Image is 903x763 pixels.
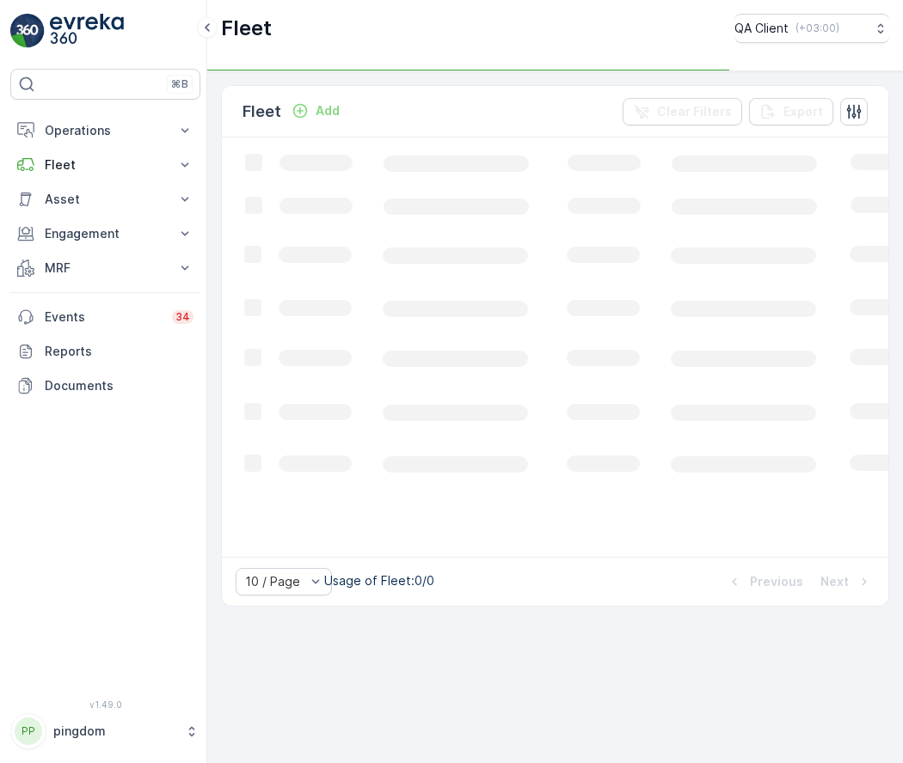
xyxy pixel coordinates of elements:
[795,21,839,35] p: ( +03:00 )
[10,699,200,710] span: v 1.49.0
[750,573,803,590] p: Previous
[45,259,166,277] p: MRF
[175,310,190,324] p: 34
[45,377,193,394] p: Documents
[221,15,272,42] p: Fleet
[171,77,188,91] p: ⌘B
[10,113,200,148] button: Operations
[734,14,889,43] button: QA Client(+03:00)
[10,148,200,182] button: Fleet
[10,713,200,749] button: PPpingdom
[783,103,823,120] p: Export
[819,571,875,592] button: Next
[10,14,45,48] img: logo
[15,717,42,745] div: PP
[724,571,805,592] button: Previous
[45,343,193,360] p: Reports
[10,251,200,285] button: MRF
[10,182,200,217] button: Asset
[45,225,166,242] p: Engagement
[243,100,281,124] p: Fleet
[324,572,434,589] p: Usage of Fleet : 0/0
[285,101,347,121] button: Add
[820,573,849,590] p: Next
[45,122,166,139] p: Operations
[10,369,200,403] a: Documents
[10,334,200,369] a: Reports
[657,103,732,120] p: Clear Filters
[10,300,200,334] a: Events34
[50,14,124,48] img: logo_light-DOdMpM7g.png
[623,98,742,125] button: Clear Filters
[734,20,789,37] p: QA Client
[45,156,166,174] p: Fleet
[316,102,340,119] p: Add
[10,217,200,251] button: Engagement
[53,723,176,740] p: pingdom
[45,191,166,208] p: Asset
[45,308,162,326] p: Events
[749,98,833,125] button: Export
